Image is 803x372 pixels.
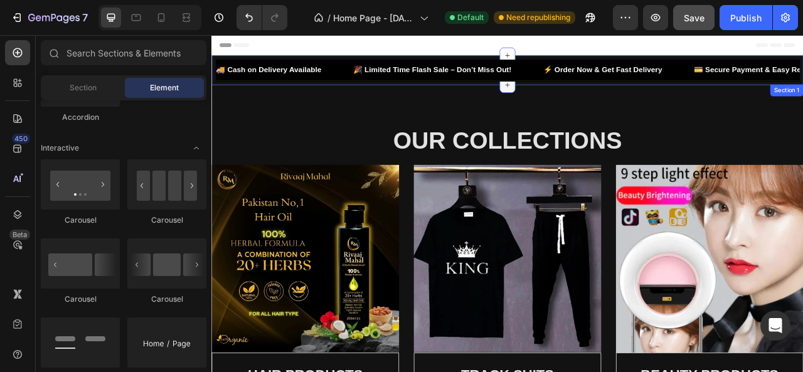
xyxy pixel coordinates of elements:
span: Section [70,82,97,93]
div: Accordion [41,112,120,123]
div: Publish [730,11,762,24]
div: Open Intercom Messenger [760,311,790,341]
span: Element [150,82,179,93]
span: ⚡ Order Now & Get Fast Delivery [420,37,572,51]
p: 7 [82,10,88,25]
span: Home Page - [DATE] 15:23:38 [333,11,415,24]
span: Save [684,13,705,23]
input: Search Sections & Elements [41,40,206,65]
h2: OUR COLLECTIONS [9,114,743,155]
button: Save [673,5,715,30]
div: Beta [9,230,30,240]
iframe: Design area [211,35,803,372]
div: 450 [12,134,30,144]
div: Section 1 [713,65,750,76]
span: Default [457,12,484,23]
button: Publish [720,5,772,30]
span: Interactive [41,142,79,154]
div: Undo/Redo [237,5,287,30]
div: Carousel [127,294,206,305]
span: / [327,11,331,24]
div: Carousel [41,294,120,305]
button: 7 [5,5,93,30]
span: Need republishing [506,12,570,23]
div: Carousel [41,215,120,226]
span: Toggle open [186,138,206,158]
span: 💳 Secure Payment & Easy Returns [612,37,772,51]
div: Carousel [127,215,206,226]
